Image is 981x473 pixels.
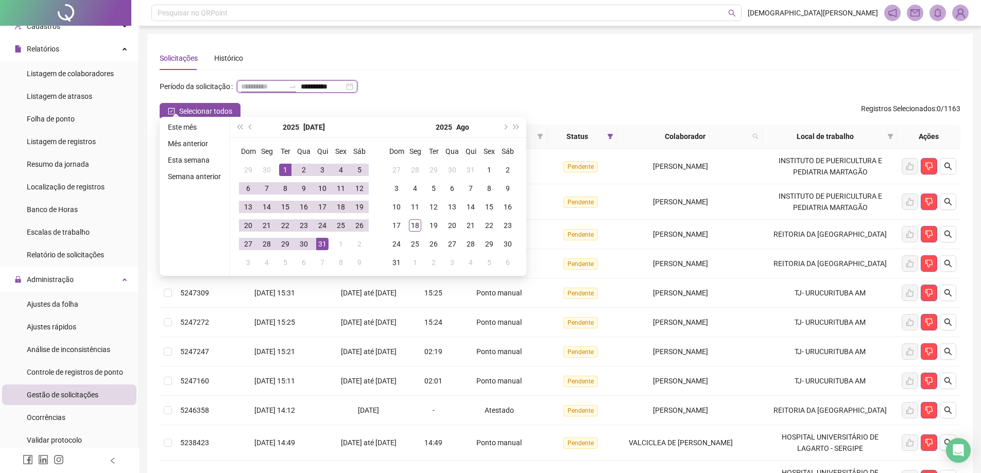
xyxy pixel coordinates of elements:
[387,179,406,198] td: 2025-08-03
[446,256,458,269] div: 3
[335,201,347,213] div: 18
[424,253,443,272] td: 2025-09-02
[933,8,942,17] span: bell
[350,142,369,161] th: Sáb
[483,164,495,176] div: 1
[316,182,329,195] div: 10
[27,368,123,376] span: Controle de registros de ponto
[925,259,933,268] span: dislike
[424,179,443,198] td: 2025-08-05
[27,251,104,259] span: Relatório de solicitações
[350,216,369,235] td: 2025-07-26
[279,219,291,232] div: 22
[27,137,96,146] span: Listagem de registros
[27,436,82,444] span: Validar protocolo
[335,219,347,232] div: 25
[763,278,898,308] td: TJ- URUCURITUBA AM
[261,182,273,195] div: 7
[288,82,297,91] span: swap-right
[653,162,708,170] span: [PERSON_NAME]
[409,256,421,269] div: 1
[179,106,232,117] span: Selecionar todos
[279,164,291,176] div: 1
[944,198,952,206] span: search
[387,161,406,179] td: 2025-07-27
[944,259,952,268] span: search
[752,133,759,139] span: search
[887,133,893,139] span: filter
[316,219,329,232] div: 24
[763,184,898,220] td: INSTITUTO DE PUERICULTURA E PEDIATRIA MARTAGÃO
[885,129,896,144] span: filter
[409,182,421,195] div: 4
[279,201,291,213] div: 15
[350,235,369,253] td: 2025-08-02
[350,198,369,216] td: 2025-07-19
[276,179,295,198] td: 2025-07-08
[239,161,257,179] td: 2025-06-29
[298,164,310,176] div: 2
[944,318,952,326] span: search
[653,230,708,238] span: [PERSON_NAME]
[443,179,461,198] td: 2025-08-06
[944,162,952,170] span: search
[261,201,273,213] div: 14
[427,164,440,176] div: 29
[424,235,443,253] td: 2025-08-26
[461,216,480,235] td: 2025-08-21
[390,164,403,176] div: 27
[27,391,98,399] span: Gestão de solicitações
[164,154,225,166] li: Esta semana
[483,182,495,195] div: 8
[242,219,254,232] div: 20
[332,235,350,253] td: 2025-08-01
[390,256,403,269] div: 31
[242,164,254,176] div: 29
[498,161,517,179] td: 2025-08-02
[443,198,461,216] td: 2025-08-13
[276,216,295,235] td: 2025-07-22
[254,289,295,297] span: [DATE] 15:31
[925,347,933,356] span: dislike
[456,117,469,137] button: month panel
[406,253,424,272] td: 2025-09-01
[653,198,708,206] span: [PERSON_NAME]
[427,182,440,195] div: 5
[946,438,971,463] div: Open Intercom Messenger
[298,256,310,269] div: 6
[239,216,257,235] td: 2025-07-20
[728,9,736,17] span: search
[27,45,59,53] span: Relatórios
[160,52,198,64] div: Solicitações
[257,216,276,235] td: 2025-07-21
[443,253,461,272] td: 2025-09-03
[461,161,480,179] td: 2025-07-31
[861,103,960,119] span: : 0 / 1163
[953,5,968,21] img: 69351
[622,131,748,142] span: Colaborador
[944,406,952,414] span: search
[332,142,350,161] th: Sex
[313,216,332,235] td: 2025-07-24
[406,142,424,161] th: Seg
[27,300,78,308] span: Ajustes da folha
[279,238,291,250] div: 29
[27,323,76,331] span: Ajustes rápidos
[499,117,510,137] button: next-year
[409,201,421,213] div: 11
[353,164,366,176] div: 5
[535,129,545,144] span: filter
[279,256,291,269] div: 5
[254,318,295,326] span: [DATE] 15:25
[443,235,461,253] td: 2025-08-27
[335,164,347,176] div: 4
[298,182,310,195] div: 9
[925,406,933,414] span: dislike
[313,198,332,216] td: 2025-07-17
[387,142,406,161] th: Dom
[944,289,952,297] span: search
[607,133,613,139] span: filter
[427,256,440,269] div: 2
[335,256,347,269] div: 8
[446,219,458,232] div: 20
